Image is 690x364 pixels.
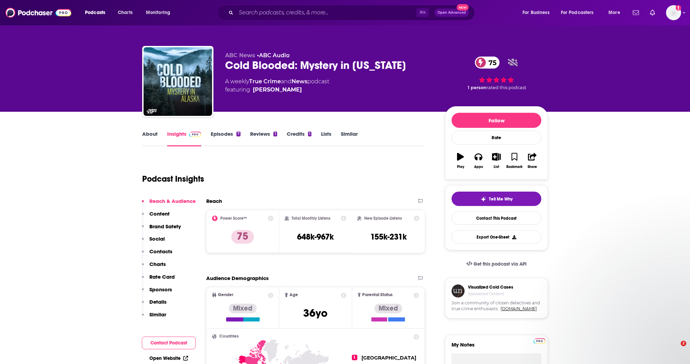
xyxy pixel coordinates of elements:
a: Pro website [533,337,545,344]
h1: Podcast Insights [142,174,204,184]
button: Apps [469,148,487,173]
span: featuring [225,86,329,94]
span: and [281,78,292,85]
span: Charts [118,8,133,17]
div: 1 [273,132,277,136]
img: Podchaser - Follow, Share and Rate Podcasts [5,6,71,19]
a: News [292,78,307,85]
span: Countries [219,334,239,339]
span: rated this podcast [486,85,526,90]
p: 75 [231,230,254,244]
p: Brand Safety [149,223,181,230]
a: About [142,131,158,146]
h2: Reach [206,198,222,204]
span: For Business [522,8,550,17]
button: open menu [80,7,114,18]
div: Mixed [374,304,402,313]
span: Age [289,293,298,297]
button: Charts [142,261,166,274]
span: Join a community of citizen detectives and true crime enthusiasts. [452,300,541,312]
p: Social [149,235,165,242]
a: InsightsPodchaser Pro [167,131,201,146]
p: Charts [149,261,166,267]
div: [PERSON_NAME] [253,86,302,94]
div: A weekly podcast [225,77,329,94]
a: [DOMAIN_NAME] [501,306,537,311]
a: Visualized Cold CasesSponsored ContentJoin a community of citizen detectives and true crime enthu... [445,278,548,335]
a: True Crime [249,78,281,85]
button: Bookmark [505,148,523,173]
button: List [488,148,505,173]
h3: 155k-231k [370,232,407,242]
div: 75 1 personrated this podcast [445,52,548,95]
span: 2 [681,341,686,346]
div: Apps [474,165,483,169]
span: Get this podcast via API [473,261,527,267]
span: • [257,52,289,59]
span: Gender [218,293,233,297]
p: Rate Card [149,274,175,280]
img: coldCase.18b32719.png [452,284,465,298]
a: Show notifications dropdown [647,7,658,19]
a: Reviews1 [250,131,277,146]
span: 1 [352,355,357,360]
p: Content [149,210,170,217]
input: Search podcasts, credits, & more... [236,7,416,18]
h2: Power Score™ [220,216,247,221]
span: Parental Status [362,293,393,297]
div: Play [457,165,464,169]
button: open menu [141,7,179,18]
button: Rate Card [142,274,175,286]
p: Details [149,299,167,305]
button: Show profile menu [666,5,681,20]
img: Podchaser Pro [189,132,201,137]
a: Show notifications dropdown [630,7,642,19]
div: Search podcasts, credits, & more... [224,5,481,21]
h2: Audience Demographics [206,275,269,281]
button: Follow [452,113,541,128]
button: open menu [518,7,558,18]
a: Get this podcast via API [461,256,532,272]
a: Charts [113,7,137,18]
div: 1 [308,132,311,136]
button: Details [142,299,167,311]
button: Contacts [142,248,172,261]
span: Monitoring [146,8,170,17]
span: 75 [482,57,500,69]
a: Similar [341,131,358,146]
a: Credits1 [287,131,311,146]
a: 75 [475,57,500,69]
div: Bookmark [506,165,522,169]
div: Rate [452,131,541,145]
button: open menu [556,7,604,18]
button: open menu [604,7,629,18]
span: [GEOGRAPHIC_DATA] [361,355,416,361]
a: Episodes7 [211,131,241,146]
img: tell me why sparkle [481,196,486,202]
button: Content [142,210,170,223]
a: Open Website [149,355,188,361]
p: Contacts [149,248,172,255]
span: ⌘ K [416,8,429,17]
button: Sponsors [142,286,172,299]
span: 1 person [468,85,486,90]
p: Sponsors [149,286,172,293]
a: Lists [321,131,331,146]
iframe: Intercom live chat [667,341,683,357]
a: ABC Audio [259,52,289,59]
span: For Podcasters [561,8,594,17]
button: Similar [142,311,166,324]
h3: 648k-967k [297,232,334,242]
button: Export One-Sheet [452,230,541,244]
span: New [457,4,469,11]
p: Similar [149,311,166,318]
button: Social [142,235,165,248]
span: More [608,8,620,17]
img: Podchaser Pro [533,338,545,344]
span: Podcasts [85,8,105,17]
label: My Notes [452,341,541,353]
button: Reach & Audience [142,198,196,210]
img: User Profile [666,5,681,20]
svg: Add a profile image [676,5,681,11]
